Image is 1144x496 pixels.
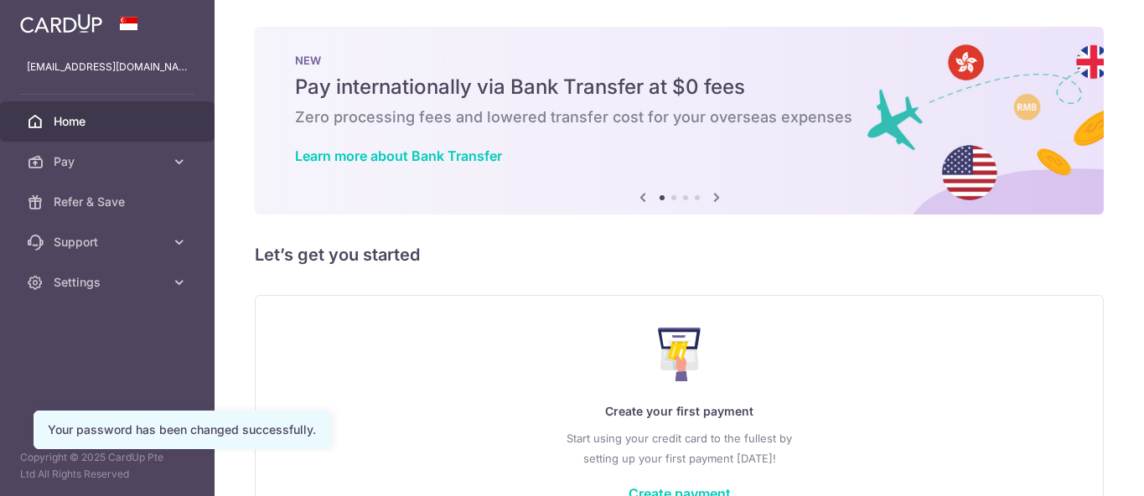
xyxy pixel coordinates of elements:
[295,54,1064,67] p: NEW
[289,401,1069,421] p: Create your first payment
[295,147,502,164] a: Learn more about Bank Transfer
[54,194,164,210] span: Refer & Save
[48,421,316,438] div: Your password has been changed successfully.
[54,234,164,251] span: Support
[54,153,164,170] span: Pay
[27,59,188,75] p: [EMAIL_ADDRESS][DOMAIN_NAME]
[54,113,164,130] span: Home
[295,107,1064,127] h6: Zero processing fees and lowered transfer cost for your overseas expenses
[20,13,102,34] img: CardUp
[658,328,701,381] img: Make Payment
[295,74,1064,101] h5: Pay internationally via Bank Transfer at $0 fees
[255,27,1104,214] img: Bank transfer banner
[255,241,1104,268] h5: Let’s get you started
[289,428,1069,468] p: Start using your credit card to the fullest by setting up your first payment [DATE]!
[54,274,164,291] span: Settings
